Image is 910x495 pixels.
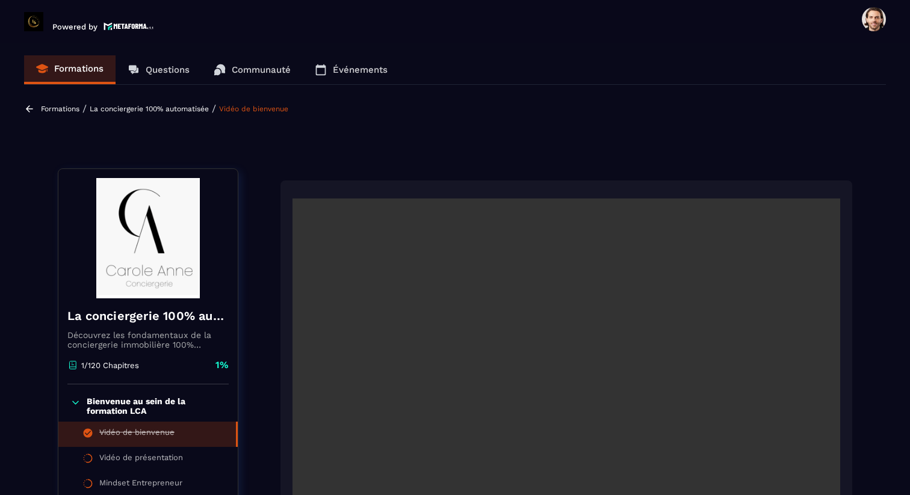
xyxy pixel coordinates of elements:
a: Formations [24,55,116,84]
img: banner [67,178,229,298]
p: Événements [333,64,388,75]
img: logo-branding [24,12,43,31]
a: Formations [41,105,79,113]
div: Mindset Entrepreneur [99,478,182,491]
h4: La conciergerie 100% automatisée [67,307,229,324]
p: 1% [215,358,229,372]
span: / [82,103,87,114]
p: Communauté [232,64,291,75]
a: Vidéo de bienvenue [219,105,288,113]
p: Powered by [52,22,97,31]
span: / [212,103,216,114]
a: Questions [116,55,202,84]
a: La conciergerie 100% automatisée [90,105,209,113]
div: Vidéo de présentation [99,453,183,466]
p: Découvrez les fondamentaux de la conciergerie immobilière 100% automatisée. Cette formation est c... [67,330,229,349]
a: Communauté [202,55,303,84]
p: 1/120 Chapitres [81,361,139,370]
p: Questions [146,64,190,75]
img: logo [104,21,154,31]
p: Bienvenue au sein de la formation LCA [87,396,226,416]
a: Événements [303,55,400,84]
p: Formations [54,63,104,74]
div: Vidéo de bienvenue [99,428,175,441]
